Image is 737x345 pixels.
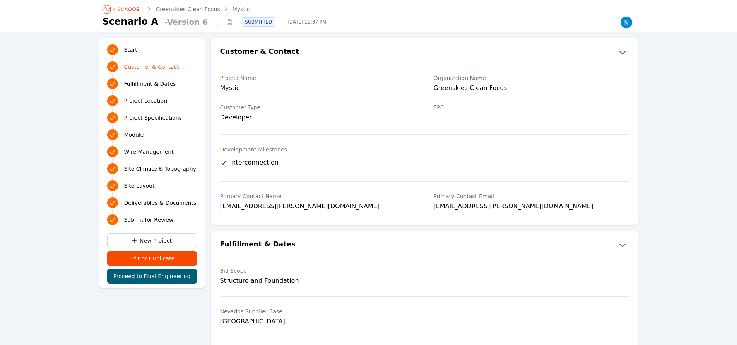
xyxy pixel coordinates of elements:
label: EPC [434,104,629,111]
nav: Progress [107,43,197,227]
label: Development Milestones [220,146,629,153]
div: [EMAIL_ADDRESS][PERSON_NAME][DOMAIN_NAME] [434,202,629,212]
span: Deliverables & Documents [124,199,197,207]
h2: Customer & Contact [220,46,299,58]
span: - Version 6 [161,17,211,27]
span: Site Layout [124,182,155,190]
button: Edit or Duplicate [107,251,197,266]
div: [GEOGRAPHIC_DATA] [220,317,415,326]
span: Wire Management [124,148,174,156]
label: Project Name [220,74,415,82]
label: Customer Type [220,104,415,111]
label: Bid Scope [220,267,415,275]
h2: Fulfillment & Dates [220,239,296,251]
label: Primary Contact Name [220,192,415,200]
span: Submit for Review [124,216,174,224]
div: Structure and Foundation [220,276,415,286]
span: Module [124,131,144,139]
span: Interconnection [230,158,279,167]
a: New Project [107,233,197,248]
a: Greenskies Clean Focus [156,5,220,13]
label: Organization Name [434,74,629,82]
div: [EMAIL_ADDRESS][PERSON_NAME][DOMAIN_NAME] [220,202,415,212]
button: Customer & Contact [211,46,638,58]
h1: Scenario A [103,15,159,28]
nav: Breadcrumb [103,3,250,15]
div: Mystic [220,83,415,94]
span: Project Location [124,97,168,105]
button: Proceed to Final Engineering [107,269,197,284]
span: Site Climate & Topography [124,165,196,173]
a: Mystic [233,5,250,13]
span: [DATE] 12:37 PM [281,19,332,25]
div: Greenskies Clean Focus [434,83,629,94]
button: Fulfillment & Dates [211,239,638,251]
span: Customer & Contact [124,63,179,71]
span: Start [124,46,137,54]
div: Developer [220,113,415,122]
div: SUBMITTED [242,17,275,27]
label: Nevados Supplier Base [220,308,415,315]
span: Fulfillment & Dates [124,80,176,88]
span: Project Specifications [124,114,182,122]
img: Nick Rompala [620,16,633,29]
label: Primary Contact Email [434,192,629,200]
